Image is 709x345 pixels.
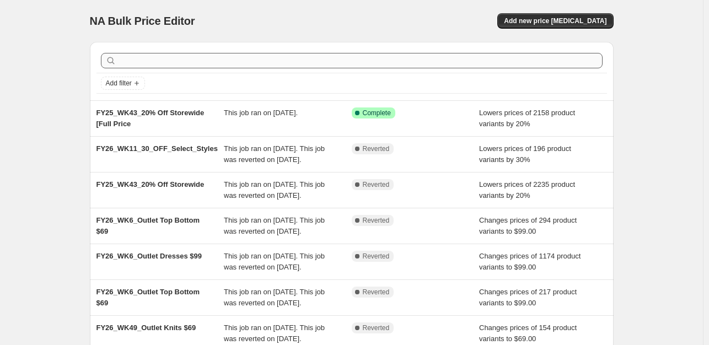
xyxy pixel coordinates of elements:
[479,109,575,128] span: Lowers prices of 2158 product variants by 20%
[504,17,606,25] span: Add new price [MEDICAL_DATA]
[224,144,325,164] span: This job ran on [DATE]. This job was reverted on [DATE].
[96,288,200,307] span: FY26_WK6_Outlet Top Bottom $69
[363,180,390,189] span: Reverted
[90,15,195,27] span: NA Bulk Price Editor
[363,288,390,297] span: Reverted
[96,144,218,153] span: FY26_WK11_30_OFF_Select_Styles
[96,324,196,332] span: FY26_WK49_Outlet Knits $69
[363,252,390,261] span: Reverted
[224,288,325,307] span: This job ran on [DATE]. This job was reverted on [DATE].
[224,252,325,271] span: This job ran on [DATE]. This job was reverted on [DATE].
[479,180,575,200] span: Lowers prices of 2235 product variants by 20%
[479,324,577,343] span: Changes prices of 154 product variants to $69.00
[224,180,325,200] span: This job ran on [DATE]. This job was reverted on [DATE].
[363,109,391,117] span: Complete
[479,252,581,271] span: Changes prices of 1174 product variants to $99.00
[363,144,390,153] span: Reverted
[224,324,325,343] span: This job ran on [DATE]. This job was reverted on [DATE].
[479,216,577,235] span: Changes prices of 294 product variants to $99.00
[96,180,205,188] span: FY25_WK43_20% Off Storewide
[479,288,577,307] span: Changes prices of 217 product variants to $99.00
[363,324,390,332] span: Reverted
[497,13,613,29] button: Add new price [MEDICAL_DATA]
[96,216,200,235] span: FY26_WK6_Outlet Top Bottom $69
[224,109,298,117] span: This job ran on [DATE].
[479,144,571,164] span: Lowers prices of 196 product variants by 30%
[363,216,390,225] span: Reverted
[96,109,205,128] span: FY25_WK43_20% Off Storewide [Full Price
[224,216,325,235] span: This job ran on [DATE]. This job was reverted on [DATE].
[101,77,145,90] button: Add filter
[96,252,202,260] span: FY26_WK6_Outlet Dresses $99
[106,79,132,88] span: Add filter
